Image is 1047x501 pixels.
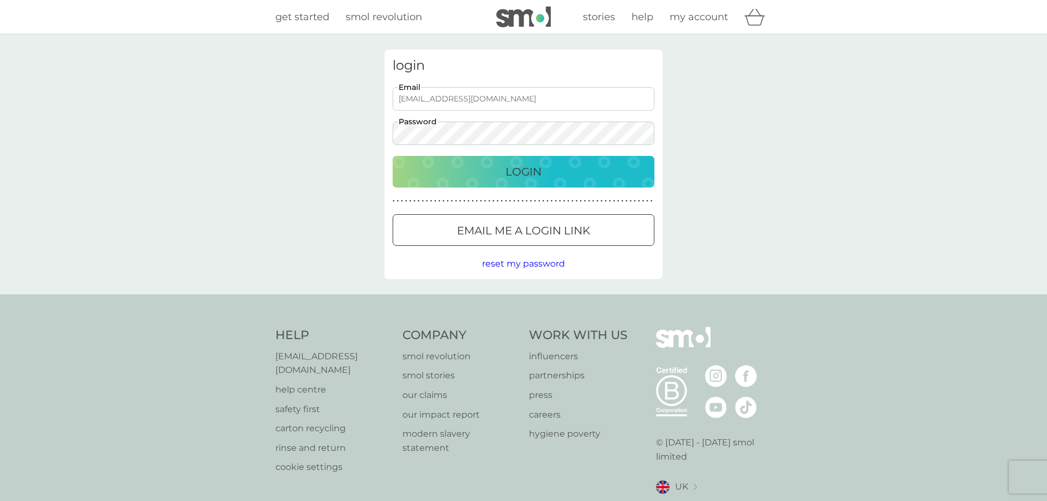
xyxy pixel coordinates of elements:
[275,349,392,377] a: [EMAIL_ADDRESS][DOMAIN_NAME]
[506,163,541,180] p: Login
[275,460,392,474] p: cookie settings
[482,258,565,269] span: reset my password
[555,198,557,204] p: ●
[518,198,520,204] p: ●
[496,7,551,27] img: smol
[410,198,412,204] p: ●
[526,198,528,204] p: ●
[656,480,670,494] img: UK flag
[638,198,640,204] p: ●
[670,11,728,23] span: my account
[393,198,395,204] p: ●
[275,327,392,344] h4: Help
[592,198,594,204] p: ●
[457,222,590,239] p: Email me a login link
[438,198,441,204] p: ●
[630,198,632,204] p: ●
[402,408,519,422] a: our impact report
[735,396,757,418] img: visit the smol Tiktok page
[529,427,628,441] a: hygiene poverty
[580,198,582,204] p: ●
[625,198,628,204] p: ●
[571,198,574,204] p: ●
[397,198,399,204] p: ●
[642,198,645,204] p: ●
[430,198,432,204] p: ●
[488,198,490,204] p: ●
[413,198,416,204] p: ●
[551,198,553,204] p: ●
[402,349,519,364] a: smol revolution
[275,9,329,25] a: get started
[705,396,727,418] img: visit the smol Youtube page
[443,198,445,204] p: ●
[434,198,436,204] p: ●
[402,369,519,383] a: smol stories
[656,327,711,364] img: smol
[538,198,540,204] p: ●
[529,349,628,364] a: influencers
[393,214,654,246] button: Email me a login link
[744,6,772,28] div: basket
[482,257,565,271] button: reset my password
[472,198,474,204] p: ●
[597,198,599,204] p: ●
[529,408,628,422] a: careers
[583,11,615,23] span: stories
[735,365,757,387] img: visit the smol Facebook page
[656,436,772,463] p: © [DATE] - [DATE] smol limited
[476,198,478,204] p: ●
[402,388,519,402] a: our claims
[509,198,512,204] p: ●
[694,484,697,490] img: select a new location
[600,198,603,204] p: ●
[567,198,569,204] p: ●
[402,327,519,344] h4: Company
[426,198,428,204] p: ●
[631,9,653,25] a: help
[583,9,615,25] a: stories
[484,198,486,204] p: ●
[480,198,482,204] p: ●
[617,198,619,204] p: ●
[459,198,461,204] p: ●
[492,198,495,204] p: ●
[559,198,561,204] p: ●
[546,198,549,204] p: ●
[609,198,611,204] p: ●
[670,9,728,25] a: my account
[275,402,392,417] a: safety first
[275,11,329,23] span: get started
[529,388,628,402] a: press
[346,11,422,23] span: smol revolution
[497,198,499,204] p: ●
[393,156,654,188] button: Login
[275,383,392,397] a: help centre
[646,198,648,204] p: ●
[675,480,688,494] span: UK
[393,58,654,74] h3: login
[505,198,507,204] p: ●
[402,427,519,455] p: modern slavery statement
[275,421,392,436] a: carton recycling
[530,198,532,204] p: ●
[275,441,392,455] a: rinse and return
[346,9,422,25] a: smol revolution
[464,198,466,204] p: ●
[467,198,470,204] p: ●
[621,198,623,204] p: ●
[631,11,653,23] span: help
[543,198,545,204] p: ●
[501,198,503,204] p: ●
[401,198,403,204] p: ●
